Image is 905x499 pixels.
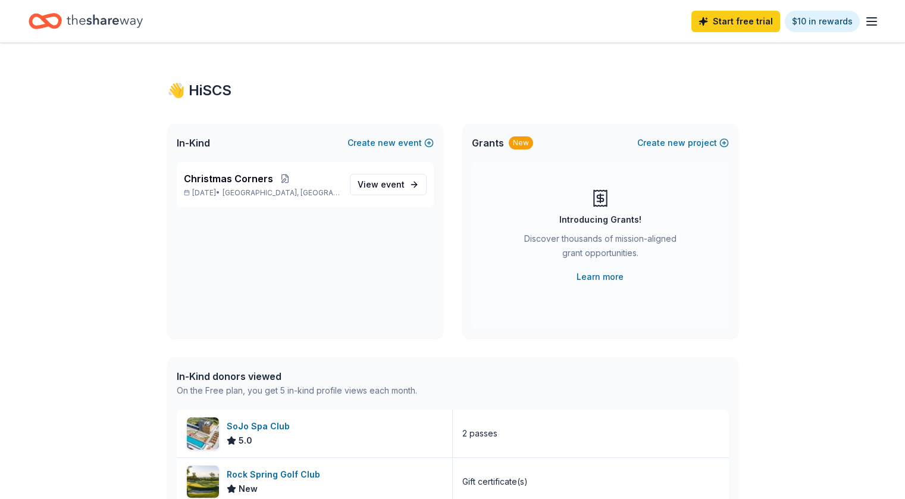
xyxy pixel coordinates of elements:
p: [DATE] • [184,188,340,198]
img: Image for SoJo Spa Club [187,417,219,450]
div: Discover thousands of mission-aligned grant opportunities. [519,232,681,265]
div: New [509,136,533,149]
span: new [668,136,685,150]
a: $10 in rewards [785,11,860,32]
div: In-Kind donors viewed [177,369,417,383]
div: Gift certificate(s) [462,475,528,489]
span: View [358,177,405,192]
a: Learn more [577,270,624,284]
span: 5.0 [239,433,252,448]
div: 2 passes [462,426,497,441]
span: In-Kind [177,136,210,150]
div: Rock Spring Golf Club [227,467,325,482]
a: Home [29,7,143,35]
span: event [381,179,405,189]
button: Createnewevent [347,136,434,150]
a: View event [350,174,427,195]
div: Introducing Grants! [559,213,641,227]
span: [GEOGRAPHIC_DATA], [GEOGRAPHIC_DATA] [223,188,340,198]
a: Start free trial [691,11,780,32]
span: new [378,136,396,150]
button: Createnewproject [637,136,729,150]
span: Christmas Corners [184,171,273,186]
div: On the Free plan, you get 5 in-kind profile views each month. [177,383,417,398]
span: Grants [472,136,504,150]
img: Image for Rock Spring Golf Club [187,466,219,498]
div: 👋 Hi SCS [167,81,738,100]
div: SoJo Spa Club [227,419,295,433]
span: New [239,482,258,496]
